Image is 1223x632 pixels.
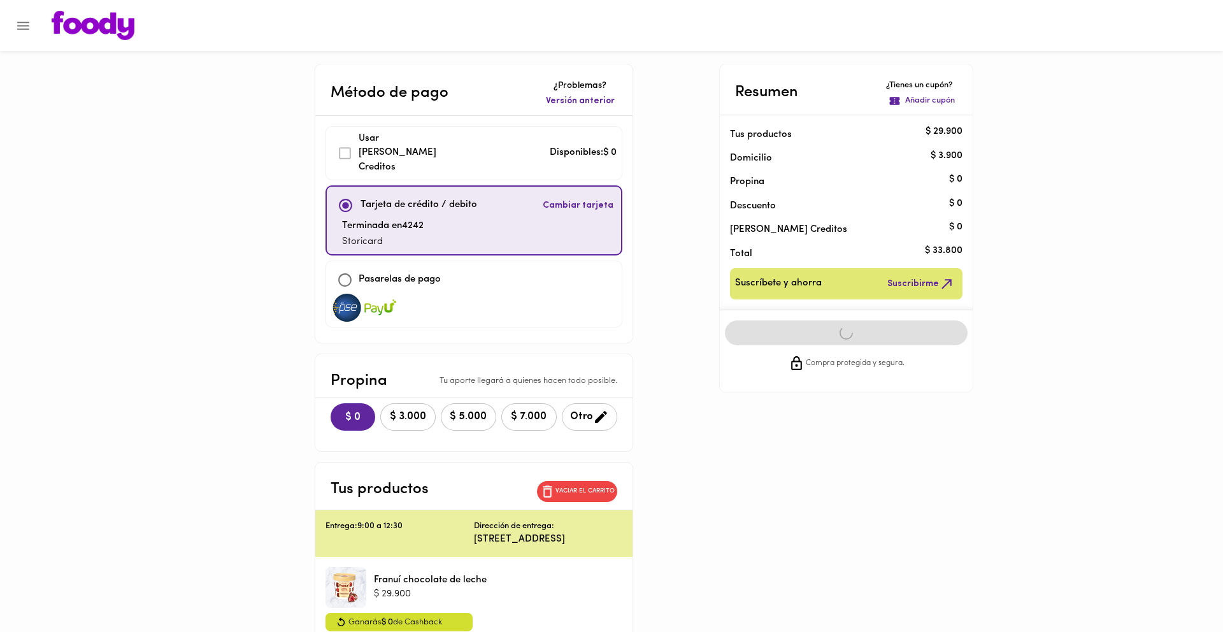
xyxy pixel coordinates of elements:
span: Otro [570,409,609,425]
p: Dirección de entrega: [474,521,554,533]
p: Tarjeta de crédito / debito [361,198,477,213]
p: Tu aporte llegará a quienes hacen todo posible. [440,375,617,387]
iframe: Messagebird Livechat Widget [1149,558,1210,619]
p: Propina [331,370,387,392]
p: Domicilio [730,152,772,165]
p: ¿Tienes un cupón? [886,80,957,92]
p: $ 0 [949,220,962,234]
span: Suscríbete y ahorra [735,276,822,292]
span: $ 3.000 [389,411,427,423]
span: $ 0 [382,618,393,626]
p: $ 33.800 [925,245,962,258]
div: Franuí chocolate de leche [325,567,366,608]
p: Tus productos [730,128,943,141]
p: [PERSON_NAME] Creditos [730,223,943,236]
span: $ 5.000 [449,411,488,423]
p: $ 0 [949,197,962,210]
img: visa [364,294,396,322]
p: Franuí chocolate de leche [374,573,487,587]
span: Compra protegida y segura. [806,357,905,370]
p: Añadir cupón [905,95,955,107]
img: logo.png [52,11,134,40]
button: Versión anterior [543,92,617,110]
p: [STREET_ADDRESS] [474,533,622,546]
span: Suscribirme [887,276,955,292]
span: Cambiar tarjeta [543,199,613,212]
p: $ 29.900 [374,587,487,601]
p: ¿Problemas? [543,80,617,92]
p: $ 3.900 [931,149,962,162]
p: Terminada en 4242 [342,219,424,234]
button: $ 0 [331,403,375,431]
button: Vaciar el carrito [537,481,617,502]
p: Storicard [342,235,424,250]
p: Propina [730,175,943,189]
span: Ganarás de Cashback [348,615,442,629]
img: visa [331,294,363,322]
p: Vaciar el carrito [555,487,615,496]
span: $ 0 [341,412,365,424]
p: $ 0 [949,173,962,186]
button: $ 7.000 [501,403,557,431]
button: $ 3.000 [380,403,436,431]
p: Entrega: 9:00 a 12:30 [325,521,474,533]
p: Descuento [730,199,776,213]
span: $ 7.000 [510,411,548,423]
button: $ 5.000 [441,403,496,431]
p: Método de pago [331,82,448,104]
button: Otro [562,403,617,431]
p: Resumen [735,81,798,104]
button: Añadir cupón [886,92,957,110]
button: Suscribirme [885,273,957,294]
p: Disponibles: $ 0 [550,146,617,161]
button: Cambiar tarjeta [540,192,616,219]
p: Tus productos [331,478,429,501]
p: Total [730,247,943,261]
p: Pasarelas de pago [359,273,441,287]
span: Versión anterior [546,95,615,108]
p: Usar [PERSON_NAME] Creditos [359,132,445,175]
button: Menu [8,10,39,41]
p: $ 29.900 [926,126,962,139]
